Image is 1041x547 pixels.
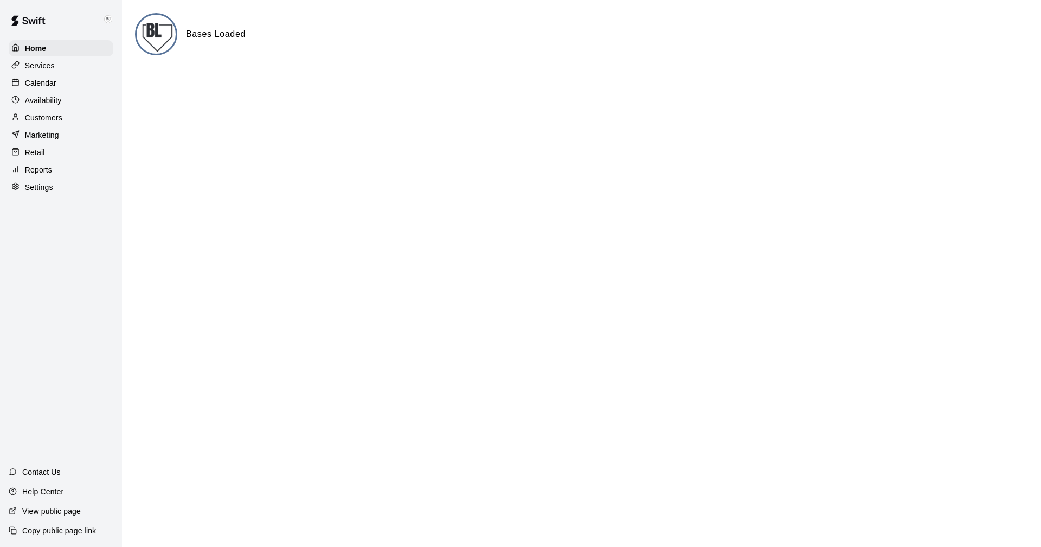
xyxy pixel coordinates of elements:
[9,179,113,195] a: Settings
[137,15,177,55] img: Bases Loaded logo
[9,75,113,91] a: Calendar
[25,130,59,141] p: Marketing
[9,58,113,74] a: Services
[9,144,113,161] a: Retail
[101,13,114,26] img: Keith Brooks
[9,92,113,109] a: Availability
[22,506,81,517] p: View public page
[25,164,52,175] p: Reports
[186,27,246,41] h6: Bases Loaded
[25,182,53,193] p: Settings
[25,60,55,71] p: Services
[25,78,56,88] p: Calendar
[25,112,62,123] p: Customers
[25,43,47,54] p: Home
[9,40,113,56] a: Home
[99,9,122,30] div: Keith Brooks
[22,525,96,536] p: Copy public page link
[9,162,113,178] a: Reports
[25,95,62,106] p: Availability
[9,127,113,143] a: Marketing
[22,486,63,497] p: Help Center
[22,467,61,478] p: Contact Us
[25,147,45,158] p: Retail
[9,110,113,126] a: Customers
